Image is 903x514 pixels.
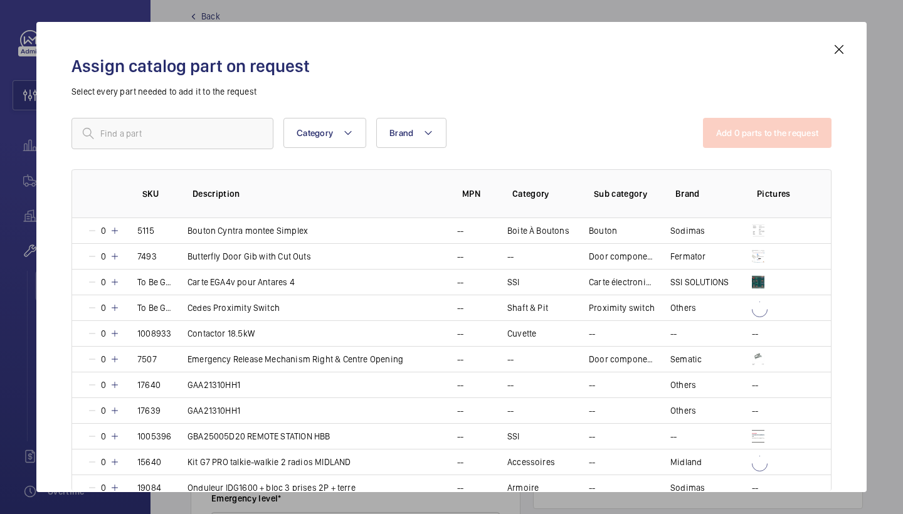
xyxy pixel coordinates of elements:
p: -- [457,481,463,494]
p: Door components [589,353,655,365]
p: GAA21310HH1 [187,404,240,417]
p: Carte EGA4v pour Antares 4 [187,276,295,288]
p: Sodimas [670,481,705,494]
p: 5115 [137,224,154,237]
p: -- [507,353,514,365]
p: 0 [97,302,110,314]
p: -- [507,379,514,391]
p: 7507 [137,353,157,365]
img: iDiDZI9L968JTgxBhqAA3GXtu6eyozIi-QdPokduLd3zVz3_.jpeg [752,353,764,365]
p: -- [457,250,463,263]
img: 5O8BYpR-rheKcKMWv498QdRmVVCFLkcR-0rVq8VlFK5iaEb5.png [752,250,764,263]
p: Cuvette [507,327,536,340]
p: 0 [97,250,110,263]
p: 0 [97,456,110,468]
img: CJZ0Zc2bG8man2BcogYjG4QBt03muVoJM3XzIlbM4XRvMfr7.png [752,276,764,288]
span: Category [297,128,333,138]
p: -- [589,430,595,443]
p: Bouton [589,224,617,237]
p: -- [507,250,514,263]
p: Door components [589,250,655,263]
p: 0 [97,430,110,443]
p: -- [457,353,463,365]
p: 0 [97,224,110,237]
p: Category [512,187,574,200]
p: -- [457,456,463,468]
h2: Assign catalog part on request [71,55,832,78]
img: g3a49nfdYcSuQfseZNAG9Il-olRDJnLUGo71PhoUjj9uzZrS.png [752,224,764,237]
p: Description [193,187,442,200]
p: 15640 [137,456,161,468]
p: -- [752,379,758,391]
p: 1005396 [137,430,171,443]
span: Brand [389,128,413,138]
p: Emergency Release Mechanism Right & Centre Opening [187,353,403,365]
p: Boite À Boutons [507,224,569,237]
button: Category [283,118,366,148]
p: Pictures [757,187,806,200]
p: -- [589,456,595,468]
p: 0 [97,404,110,417]
p: Butterfly Door Gib with Cut Outs [187,250,311,263]
p: -- [589,327,595,340]
p: -- [457,276,463,288]
p: Others [670,404,696,417]
p: 0 [97,353,110,365]
p: Kit G7 PRO talkie-walkie 2 radios MIDLAND [187,456,351,468]
p: 0 [97,379,110,391]
p: -- [589,481,595,494]
p: To Be Generated [137,302,172,314]
p: -- [670,327,677,340]
p: Brand [675,187,737,200]
p: GAA21310HH1 [187,379,240,391]
p: Sematic [670,353,702,365]
input: Find a part [71,118,273,149]
p: -- [457,302,463,314]
p: SSI [507,430,520,443]
p: SSI SOLUTIONS [670,276,729,288]
p: SSI [507,276,520,288]
p: -- [507,404,514,417]
p: Shaft & Pit [507,302,548,314]
p: -- [457,379,463,391]
p: -- [457,404,463,417]
p: -- [589,379,595,391]
p: MPN [462,187,492,200]
p: 19084 [137,481,161,494]
p: Onduleur IDG1600 + bloc 3 prises 2P + terre [187,481,356,494]
p: 0 [97,276,110,288]
p: To Be Generated [137,276,172,288]
p: 17639 [137,404,161,417]
p: Sub category [594,187,655,200]
p: -- [670,430,677,443]
p: -- [752,404,758,417]
p: Proximity switch [589,302,655,314]
p: Armoire [507,481,539,494]
button: Brand [376,118,446,148]
p: 0 [97,327,110,340]
p: Carte électronique [589,276,655,288]
p: -- [589,404,595,417]
p: 17640 [137,379,161,391]
p: Others [670,302,696,314]
button: Add 0 parts to the request [703,118,832,148]
p: GBA25005D20 REMOTE STATION HBB [187,430,330,443]
p: Others [670,379,696,391]
p: -- [457,224,463,237]
p: Midland [670,456,702,468]
p: Contactor 18.5kW [187,327,255,340]
p: Cedes Proximity Switch [187,302,280,314]
p: Sodimas [670,224,705,237]
p: Accessoires [507,456,555,468]
p: -- [752,481,758,494]
p: -- [752,327,758,340]
p: 7493 [137,250,157,263]
p: Bouton Cyntra montee Simplex [187,224,308,237]
p: -- [457,430,463,443]
p: SKU [142,187,172,200]
p: Select every part needed to add it to the request [71,85,832,98]
p: 0 [97,481,110,494]
p: 1008933 [137,327,171,340]
img: tAslpmMaGVarH-ItsnIgCEYEQz4qM11pPSp5BVkrO3V6mnZg.png [752,430,764,443]
p: Fermator [670,250,705,263]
